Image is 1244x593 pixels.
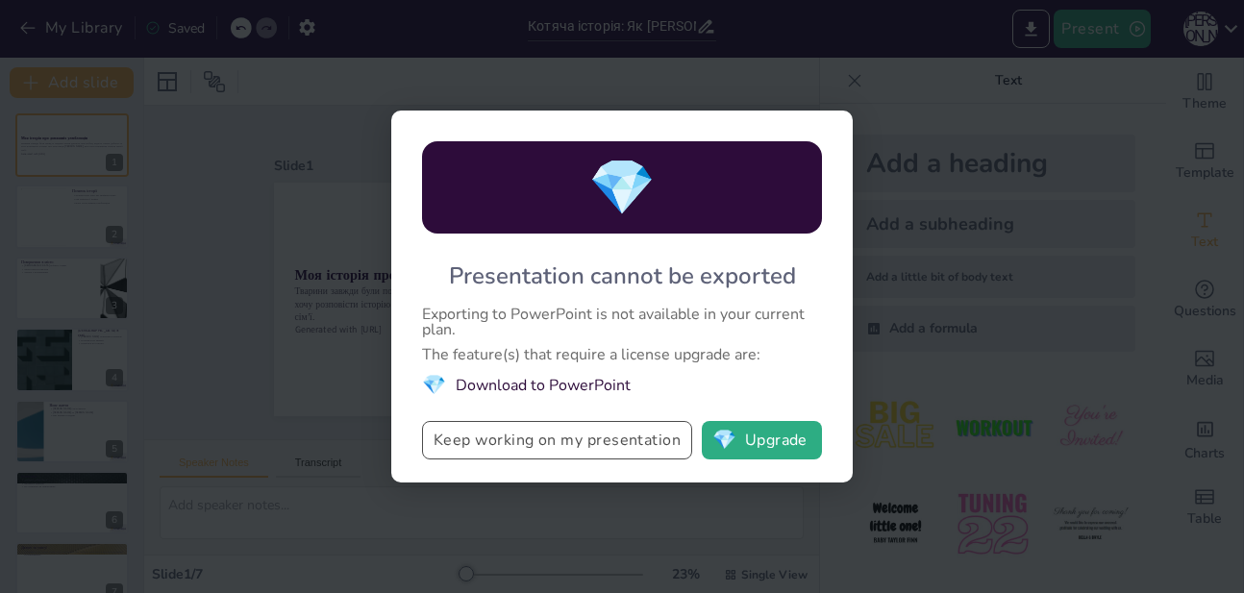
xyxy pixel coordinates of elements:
span: diamond [588,151,656,225]
button: Keep working on my presentation [422,421,692,459]
button: diamondUpgrade [702,421,822,459]
div: The feature(s) that require a license upgrade are: [422,347,822,362]
span: diamond [422,372,446,398]
div: Exporting to PowerPoint is not available in your current plan. [422,307,822,337]
div: Presentation cannot be exported [449,260,796,291]
span: diamond [712,431,736,450]
li: Download to PowerPoint [422,372,822,398]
